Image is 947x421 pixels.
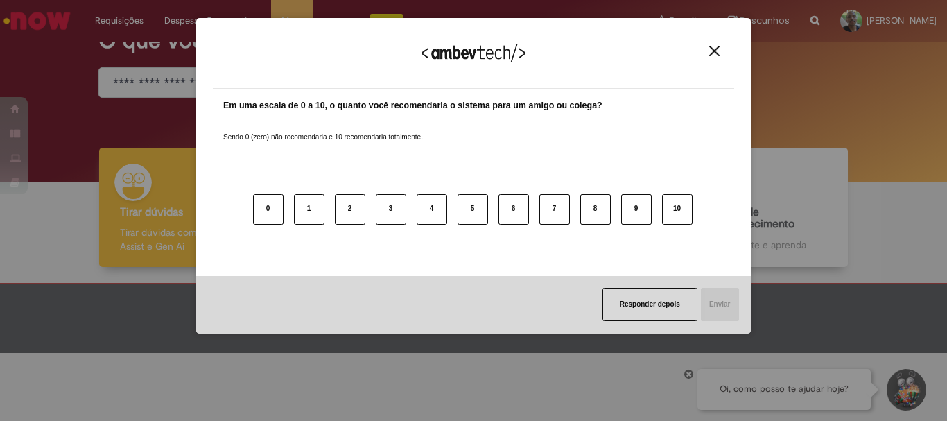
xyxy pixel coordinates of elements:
[223,99,602,112] label: Em uma escala de 0 a 10, o quanto você recomendaria o sistema para um amigo ou colega?
[294,194,324,225] button: 1
[602,288,697,321] button: Responder depois
[253,194,284,225] button: 0
[662,194,693,225] button: 10
[376,194,406,225] button: 3
[498,194,529,225] button: 6
[417,194,447,225] button: 4
[705,45,724,57] button: Close
[580,194,611,225] button: 8
[335,194,365,225] button: 2
[422,44,525,62] img: Logo Ambevtech
[539,194,570,225] button: 7
[621,194,652,225] button: 9
[458,194,488,225] button: 5
[223,116,423,142] label: Sendo 0 (zero) não recomendaria e 10 recomendaria totalmente.
[709,46,720,56] img: Close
